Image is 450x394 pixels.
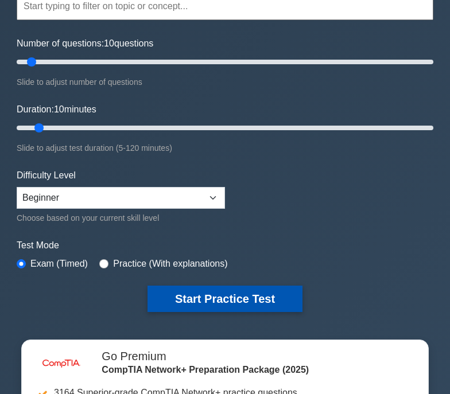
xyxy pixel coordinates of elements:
span: 10 [54,104,64,114]
span: 10 [104,38,114,48]
div: Choose based on your current skill level [17,211,225,225]
label: Duration: minutes [17,103,96,116]
button: Start Practice Test [148,286,302,312]
div: Slide to adjust test duration (5-120 minutes) [17,141,433,155]
label: Difficulty Level [17,169,76,182]
label: Practice (With explanations) [113,257,227,271]
label: Test Mode [17,239,433,252]
label: Exam (Timed) [30,257,88,271]
label: Number of questions: questions [17,37,153,50]
div: Slide to adjust number of questions [17,75,433,89]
